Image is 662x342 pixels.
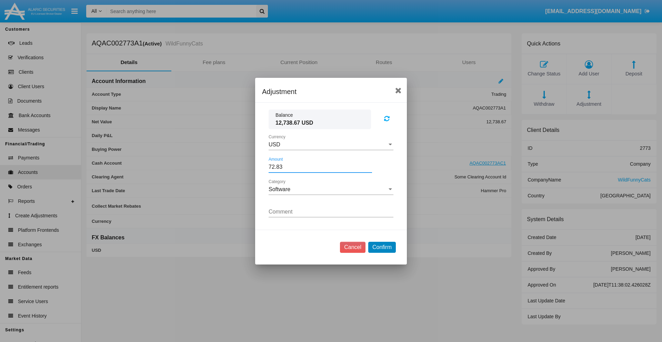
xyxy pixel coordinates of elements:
[269,142,280,147] span: USD
[275,112,364,119] span: Balance
[269,186,290,192] span: Software
[262,86,400,97] div: Adjustment
[368,242,396,253] button: Confirm
[340,242,365,253] button: Cancel
[275,119,364,127] span: 12,738.67 USD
